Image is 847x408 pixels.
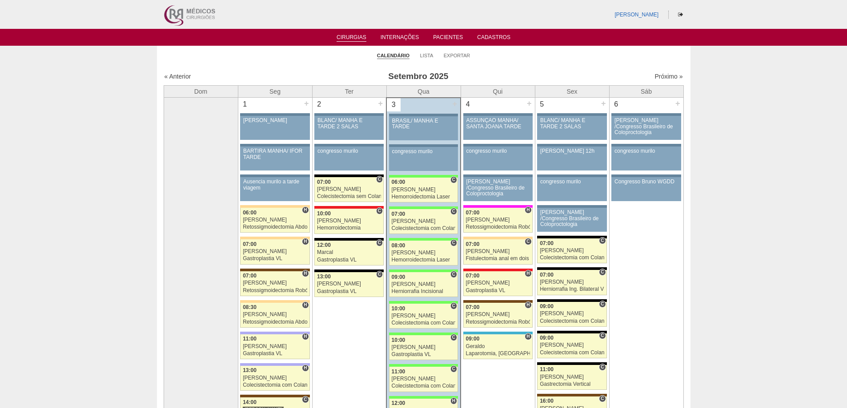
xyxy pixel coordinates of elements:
span: Hospital [525,270,531,277]
a: Lista [420,52,434,59]
div: BARTIRA MANHÃ/ IFOR TARDE [243,148,307,160]
div: Key: Neomater [463,332,533,334]
div: [PERSON_NAME] [317,281,381,287]
span: Consultório [302,396,309,403]
div: [PERSON_NAME] [243,249,307,254]
span: 07:00 [466,241,480,247]
a: C 11:00 [PERSON_NAME] Gastrectomia Vertical [537,365,606,390]
div: Key: Aviso [537,113,606,116]
a: H 07:00 [PERSON_NAME] Gastroplastia VL [240,239,309,264]
span: 10:00 [392,337,405,343]
div: congresso murilo [392,149,455,154]
div: Key: Aviso [389,144,458,147]
div: [PERSON_NAME] [392,250,456,256]
div: [PERSON_NAME] /Congresso Brasileiro de Coloproctologia [540,210,604,227]
div: congresso murilo [466,148,530,154]
div: [PERSON_NAME] [243,118,307,123]
div: + [451,98,458,110]
span: 10:00 [392,305,405,312]
div: Retossigmoidectomia Abdominal VL [243,224,307,230]
a: BLANC/ MANHÃ E TARDE 2 SALAS [314,116,384,140]
div: Key: Brasil [389,206,458,209]
a: [PERSON_NAME] /Congresso Brasileiro de Coloproctologia [611,116,681,140]
div: congresso murilo [614,148,678,154]
div: congresso murilo [317,148,381,154]
div: Marcal [317,250,381,255]
span: Consultório [599,395,606,402]
a: BLANC/ MANHÃ E TARDE 2 SALAS [537,116,606,140]
div: Key: Bartira [240,237,309,239]
div: [PERSON_NAME] [317,186,381,192]
a: C 10:00 [PERSON_NAME] Colecistectomia com Colangiografia VL [389,304,458,329]
div: Key: Blanc [537,362,606,365]
a: H 07:00 [PERSON_NAME] Gastroplastia VL [463,271,533,296]
span: Hospital [302,206,309,214]
span: 07:00 [466,304,480,310]
div: Herniorrafia Ing. Bilateral VL [540,286,604,292]
div: [PERSON_NAME] [392,218,456,224]
span: 16:00 [540,398,554,404]
span: 07:00 [243,241,257,247]
div: Herniorrafia Incisional [392,289,456,294]
div: Key: Brasil [389,396,458,399]
span: 07:00 [540,240,554,246]
a: congresso murilo [463,147,533,170]
span: Hospital [302,364,309,372]
div: Retossigmoidectomia Robótica [243,288,307,293]
a: ASSUNÇÃO MANHÃ/ SANTA JOANA TARDE [463,116,533,140]
span: Hospital [302,301,309,309]
div: + [674,98,682,109]
a: Próximo » [654,73,682,80]
div: Key: Brasil [389,301,458,304]
div: 1 [238,98,252,111]
div: Gastroplastia VL [466,288,530,293]
div: [PERSON_NAME] [392,313,456,319]
div: [PERSON_NAME] [466,312,530,317]
span: 07:00 [392,211,405,217]
div: Key: Aviso [463,174,533,177]
div: BRASIL/ MANHÃ E TARDE [392,118,455,130]
div: [PERSON_NAME] [466,217,530,223]
a: congresso murilo [611,147,681,170]
div: Hemorroidectomia [317,225,381,231]
div: Key: Brasil [389,364,458,367]
div: Key: Brasil [389,333,458,335]
a: H 07:00 [PERSON_NAME] Retossigmoidectomia Robótica [240,271,309,296]
div: Key: Pro Matre [463,205,533,208]
div: Key: Bartira [240,205,309,208]
div: ASSUNÇÃO MANHÃ/ SANTA JOANA TARDE [466,118,530,129]
a: [PERSON_NAME] [240,116,309,140]
div: Gastroplastia VL [243,256,307,261]
th: Dom [164,85,238,98]
a: congresso murilo [389,147,458,171]
div: Key: Santa Joana [463,300,533,303]
div: [PERSON_NAME] [243,312,307,317]
span: 13:00 [317,273,331,280]
span: Consultório [450,302,457,309]
div: Ausencia murilo a tarde viagem [243,179,307,190]
span: Consultório [450,365,457,372]
div: Key: Blanc [314,269,384,272]
div: Key: Bartira [463,237,533,239]
div: Colecistectomia com Colangiografia VL [392,383,456,389]
div: [PERSON_NAME] /Congresso Brasileiro de Coloproctologia [466,179,530,197]
div: Colecistectomia com Colangiografia VL [540,318,604,324]
a: [PERSON_NAME] 12h [537,147,606,170]
th: Qua [386,85,461,98]
span: Hospital [302,270,309,277]
a: Congresso Bruno WGDD [611,177,681,201]
span: Consultório [376,239,383,246]
a: congresso murilo [314,147,384,170]
a: C 10:00 [PERSON_NAME] Gastroplastia VL [389,335,458,360]
th: Qui [461,85,535,98]
span: 07:00 [540,272,554,278]
a: C 12:00 Marcal Gastroplastia VL [314,241,384,265]
a: BRASIL/ MANHÃ E TARDE [389,116,458,140]
div: Gastroplastia VL [392,352,456,357]
a: H 06:00 [PERSON_NAME] Retossigmoidectomia Abdominal VL [240,208,309,233]
div: Key: Brasil [389,269,458,272]
span: 07:00 [243,273,257,279]
div: Key: Christóvão da Gama [240,363,309,366]
span: 13:00 [243,367,257,373]
div: Key: Aviso [240,174,309,177]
